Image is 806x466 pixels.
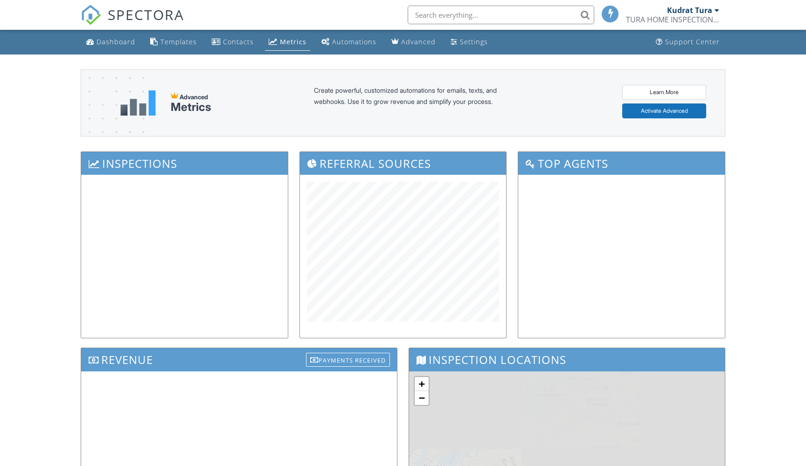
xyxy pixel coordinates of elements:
div: Metrics [171,101,211,114]
div: Contacts [223,37,254,46]
a: Contacts [208,34,257,51]
div: Advanced [401,37,436,46]
h3: Inspection Locations [409,348,725,371]
a: SPECTORA [81,13,184,32]
div: Templates [160,37,197,46]
h3: Top Agents [518,152,725,175]
div: TURA HOME INSPECTIONS, LLC [626,15,719,24]
a: Automations (Basic) [318,34,380,51]
a: Templates [146,34,201,51]
a: Settings [447,34,492,51]
div: Payments Received [306,353,390,367]
input: Search everything... [408,6,594,24]
a: Learn More [622,85,706,100]
a: Zoom out [415,391,429,405]
h3: Referral Sources [300,152,507,175]
div: Create powerful, customized automations for emails, texts, and webhooks. Use it to grow revenue a... [314,85,519,121]
a: Activate Advanced [622,103,706,118]
a: Metrics [265,34,310,51]
div: Settings [460,37,488,46]
div: Support Center [665,37,720,46]
h3: Inspections [81,152,288,175]
a: Zoom in [415,377,429,391]
div: Metrics [280,37,306,46]
a: Advanced [388,34,439,51]
a: Support Center [652,34,723,51]
img: advanced-banner-bg-f6ff0eecfa0ee76150a1dea9fec4b49f333892f74bc19f1b897a312d7a1b2ff3.png [81,70,144,173]
h3: Revenue [81,348,397,371]
div: Automations [332,37,376,46]
a: Payments Received [306,350,390,366]
div: Dashboard [97,37,135,46]
span: SPECTORA [108,5,184,24]
span: Advanced [180,93,208,101]
img: metrics-aadfce2e17a16c02574e7fc40e4d6b8174baaf19895a402c862ea781aae8ef5b.svg [120,90,156,116]
img: The Best Home Inspection Software - Spectora [81,5,101,25]
a: Dashboard [83,34,139,51]
div: Kudrat Tura [667,6,712,15]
